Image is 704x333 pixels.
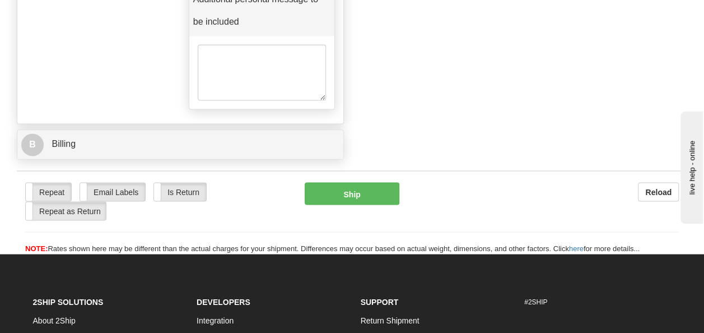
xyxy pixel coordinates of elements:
button: Ship [305,182,400,205]
a: Return Shipment [361,316,419,325]
a: B Billing [21,133,339,156]
iframe: chat widget [678,109,703,224]
label: Repeat as Return [26,202,106,220]
button: Reload [638,182,679,201]
label: Email Labels [80,183,145,201]
strong: Developers [197,297,250,306]
div: Rates shown here may be different than the actual charges for your shipment. Differences may occu... [17,243,687,254]
h6: #2SHIP [524,298,672,306]
span: NOTE: [25,244,48,252]
strong: 2Ship Solutions [33,297,104,306]
a: here [569,244,584,252]
b: Reload [645,187,672,196]
span: Billing [52,139,76,149]
a: About 2Ship [33,316,76,325]
strong: Support [361,297,399,306]
a: Integration [197,316,234,325]
label: Is Return [154,183,206,201]
div: live help - online [8,10,104,18]
label: Repeat [26,183,71,201]
span: B [21,133,44,156]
